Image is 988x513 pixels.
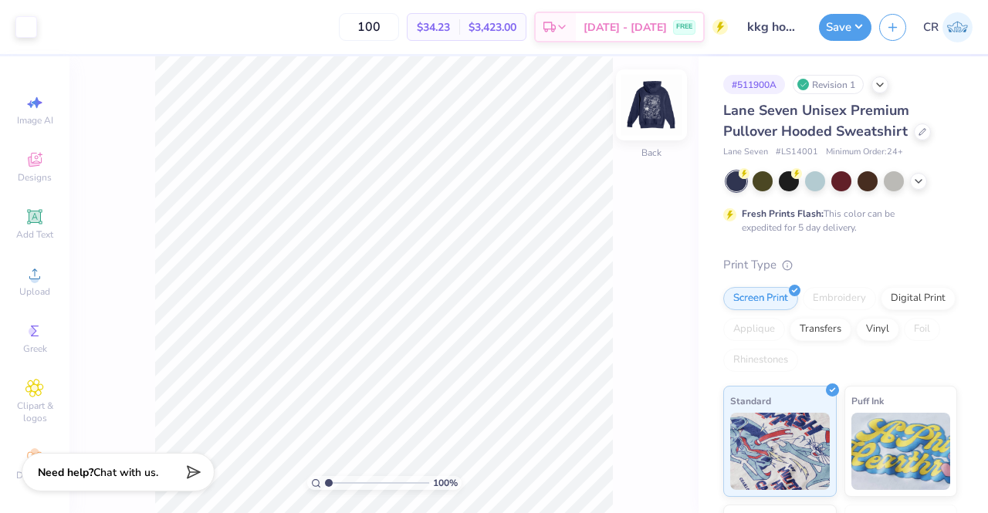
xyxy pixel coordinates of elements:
img: Standard [730,413,830,490]
span: # LS14001 [776,146,818,159]
span: Minimum Order: 24 + [826,146,903,159]
span: 100 % [433,476,458,490]
button: Save [819,14,871,41]
span: Lane Seven [723,146,768,159]
span: [DATE] - [DATE] [584,19,667,35]
strong: Need help? [38,465,93,480]
img: Back [621,74,682,136]
img: Conner Roberts [942,12,973,42]
div: Print Type [723,256,957,274]
a: CR [923,12,973,42]
div: # 511900A [723,75,785,94]
span: $3,423.00 [469,19,516,35]
span: FREE [676,22,692,32]
strong: Fresh Prints Flash: [742,208,824,220]
div: Screen Print [723,287,798,310]
span: CR [923,19,939,36]
input: – – [339,13,399,41]
input: Untitled Design [736,12,811,42]
div: Revision 1 [793,75,864,94]
span: Standard [730,393,771,409]
img: Puff Ink [851,413,951,490]
span: Clipart & logos [8,400,62,424]
div: Vinyl [856,318,899,341]
span: Lane Seven Unisex Premium Pullover Hooded Sweatshirt [723,101,909,140]
div: Transfers [790,318,851,341]
div: Foil [904,318,940,341]
span: Image AI [17,114,53,127]
div: Back [641,146,661,160]
div: Digital Print [881,287,956,310]
span: Upload [19,285,50,298]
div: This color can be expedited for 5 day delivery. [742,207,932,235]
span: Chat with us. [93,465,158,480]
span: $34.23 [417,19,450,35]
span: Designs [18,171,52,184]
span: Puff Ink [851,393,884,409]
span: Add Text [16,228,53,241]
div: Rhinestones [723,349,798,372]
span: Greek [23,343,47,355]
span: Decorate [16,469,53,481]
div: Embroidery [803,287,876,310]
div: Applique [723,318,785,341]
